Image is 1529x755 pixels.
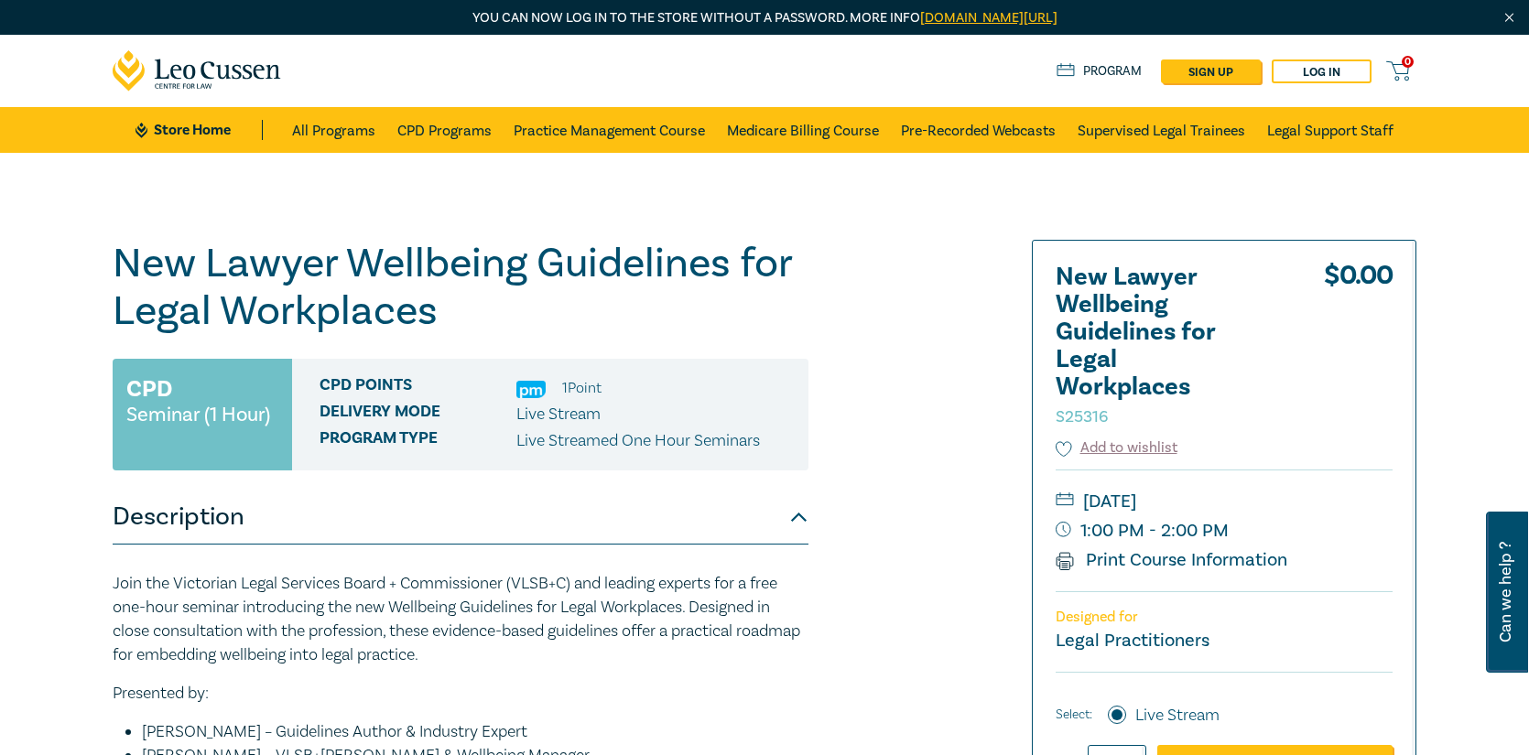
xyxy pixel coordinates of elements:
li: 1 Point [562,376,602,400]
a: All Programs [292,107,375,153]
a: Log in [1272,59,1372,83]
small: Seminar (1 Hour) [126,405,270,424]
h2: New Lawyer Wellbeing Guidelines for Legal Workplaces [1056,264,1257,428]
h3: CPD [126,372,172,405]
img: Close [1502,10,1517,26]
a: Legal Support Staff [1267,107,1393,153]
a: Practice Management Course [514,107,705,153]
li: [PERSON_NAME] – Guidelines Author & Industry Expert [142,720,808,744]
a: Pre-Recorded Webcasts [901,107,1056,153]
a: Store Home [136,120,263,140]
div: $ 0.00 [1324,264,1393,437]
label: Live Stream [1135,704,1220,728]
span: Program type [320,429,516,453]
a: Medicare Billing Course [727,107,879,153]
p: Presented by: [113,682,808,706]
a: Program [1057,61,1142,81]
small: S25316 [1056,406,1108,427]
span: Delivery Mode [320,403,516,426]
a: Supervised Legal Trainees [1078,107,1245,153]
p: You can now log in to the store without a password. More info [113,8,1416,28]
button: Add to wishlist [1056,437,1177,458]
small: 1:00 PM - 2:00 PM [1056,516,1393,545]
a: [DOMAIN_NAME][URL] [920,9,1057,27]
small: [DATE] [1056,487,1393,516]
p: Live Streamed One Hour Seminars [516,429,760,453]
span: Live Stream [516,404,601,425]
span: Can we help ? [1497,523,1514,662]
span: 0 [1402,56,1414,68]
img: Practice Management & Business Skills [516,381,546,398]
a: CPD Programs [397,107,492,153]
span: Select: [1056,705,1092,725]
a: sign up [1161,59,1261,83]
button: Description [113,490,808,545]
small: Legal Practitioners [1056,629,1209,653]
p: Join the Victorian Legal Services Board + Commissioner (VLSB+C) and leading experts for a free on... [113,572,808,667]
h1: New Lawyer Wellbeing Guidelines for Legal Workplaces [113,240,808,335]
p: Designed for [1056,609,1393,626]
a: Print Course Information [1056,548,1287,572]
span: CPD Points [320,376,516,400]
